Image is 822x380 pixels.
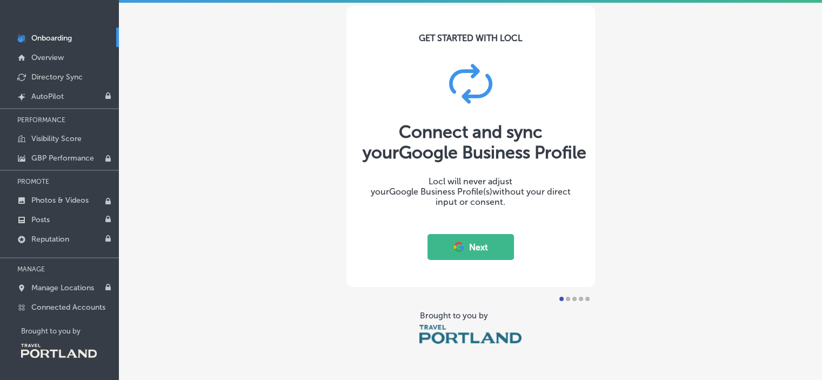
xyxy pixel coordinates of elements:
[31,235,69,244] p: Reputation
[419,311,521,321] div: Brought to you by
[31,154,94,163] p: GBP Performance
[31,34,72,43] p: Onboarding
[31,53,64,62] p: Overview
[31,283,94,292] p: Manage Locations
[427,234,514,260] button: Next
[31,215,50,224] p: Posts
[31,92,64,101] p: AutoPilot
[31,134,82,143] p: Visibility Score
[21,327,119,335] p: Brought to you by
[363,176,579,207] div: Locl will never adjust your without your direct input or consent.
[363,122,579,163] div: Connect and sync your
[31,72,83,82] p: Directory Sync
[419,325,521,344] img: Travel Portland
[21,344,97,358] img: Travel Portland
[399,142,586,163] span: Google Business Profile
[31,303,105,312] p: Connected Accounts
[419,33,522,43] div: GET STARTED WITH LOCL
[31,196,89,205] p: Photos & Videos
[389,186,492,197] span: Google Business Profile(s)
